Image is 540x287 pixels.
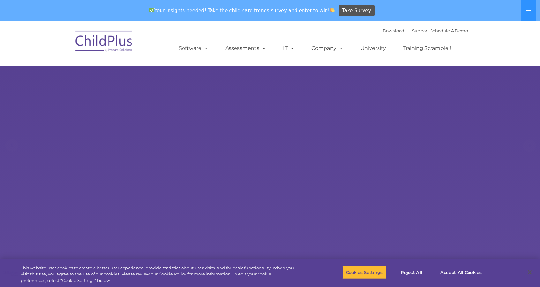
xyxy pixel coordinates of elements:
[383,28,404,33] a: Download
[437,266,485,279] button: Accept All Cookies
[354,42,392,55] a: University
[383,28,468,33] font: |
[330,8,335,12] img: 👏
[149,8,154,12] img: ✅
[523,265,537,279] button: Close
[342,5,371,16] span: Take Survey
[392,266,431,279] button: Reject All
[172,42,215,55] a: Software
[396,42,457,55] a: Training Scramble!!
[219,42,273,55] a: Assessments
[21,265,297,284] div: This website uses cookies to create a better user experience, provide statistics about user visit...
[342,266,386,279] button: Cookies Settings
[412,28,429,33] a: Support
[339,5,375,16] a: Take Survey
[430,28,468,33] a: Schedule A Demo
[72,26,136,58] img: ChildPlus by Procare Solutions
[146,4,338,17] span: Your insights needed! Take the child care trends survey and enter to win!
[277,42,301,55] a: IT
[305,42,350,55] a: Company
